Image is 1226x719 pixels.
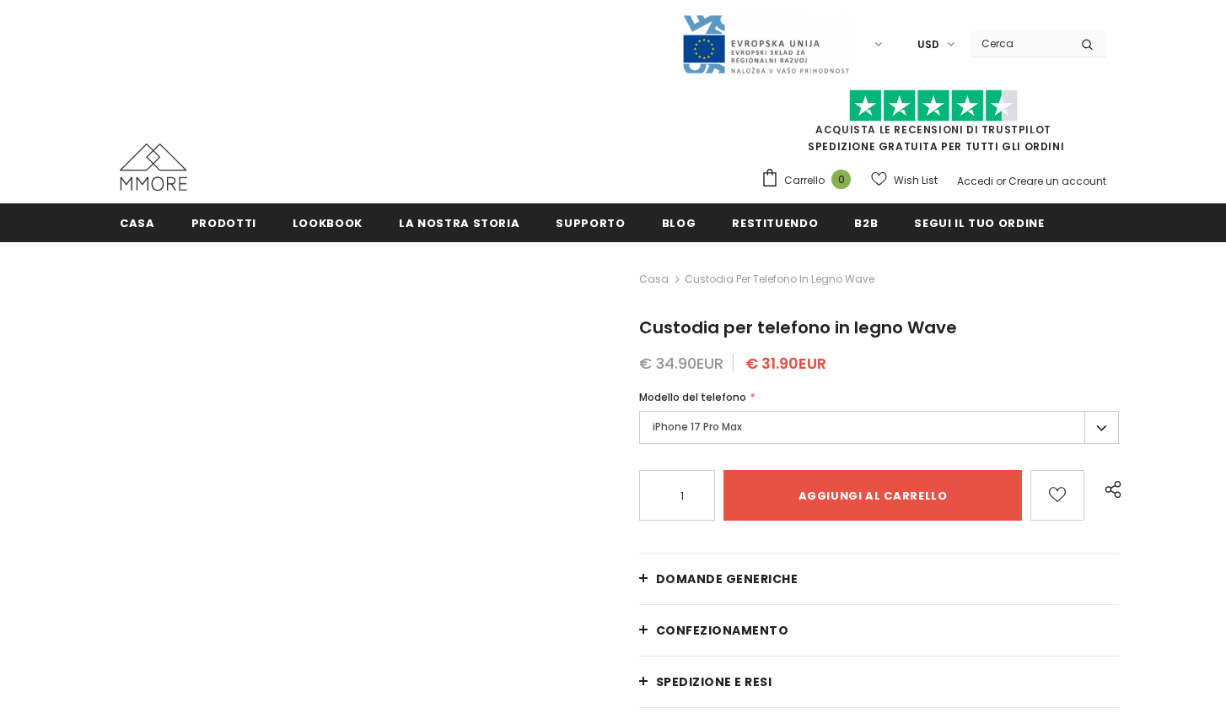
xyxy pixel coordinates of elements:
[761,97,1106,154] span: SPEDIZIONE GRATUITA PER TUTTI GLI ORDINI
[957,174,993,188] a: Accedi
[745,353,826,374] span: € 31.90EUR
[681,14,850,75] img: Javni Razpis
[1008,174,1106,188] a: Creare un account
[639,353,723,374] span: € 34.90EUR
[784,172,825,189] span: Carrello
[723,470,1022,521] input: Aggiungi al carrello
[191,215,256,231] span: Prodotti
[681,36,850,51] a: Javni Razpis
[556,203,625,241] a: supporto
[639,657,1119,707] a: Spedizione e resi
[732,203,818,241] a: Restituendo
[914,203,1044,241] a: Segui il tuo ordine
[662,215,696,231] span: Blog
[639,554,1119,604] a: Domande generiche
[831,170,851,189] span: 0
[656,673,772,690] span: Spedizione e resi
[662,203,696,241] a: Blog
[914,215,1044,231] span: Segui il tuo ordine
[685,269,874,289] span: Custodia per telefono in legno Wave
[639,269,669,289] a: Casa
[639,316,957,339] span: Custodia per telefono in legno Wave
[120,215,155,231] span: Casa
[656,622,789,639] span: CONFEZIONAMENTO
[917,36,939,53] span: USD
[854,203,878,241] a: B2B
[639,411,1119,444] label: iPhone 17 Pro Max
[871,165,938,195] a: Wish List
[639,605,1119,656] a: CONFEZIONAMENTO
[815,122,1051,137] a: Acquista le recensioni di TrustPilot
[120,203,155,241] a: Casa
[996,174,1006,188] span: or
[971,31,1068,56] input: Search Site
[732,215,818,231] span: Restituendo
[639,390,746,404] span: Modello del telefono
[556,215,625,231] span: supporto
[854,215,878,231] span: B2B
[894,172,938,189] span: Wish List
[849,89,1018,122] img: Fidati di Pilot Stars
[656,570,799,587] span: Domande generiche
[761,168,859,193] a: Carrello 0
[399,203,519,241] a: La nostra storia
[191,203,256,241] a: Prodotti
[399,215,519,231] span: La nostra storia
[293,215,363,231] span: Lookbook
[293,203,363,241] a: Lookbook
[120,143,187,191] img: Casi MMORE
